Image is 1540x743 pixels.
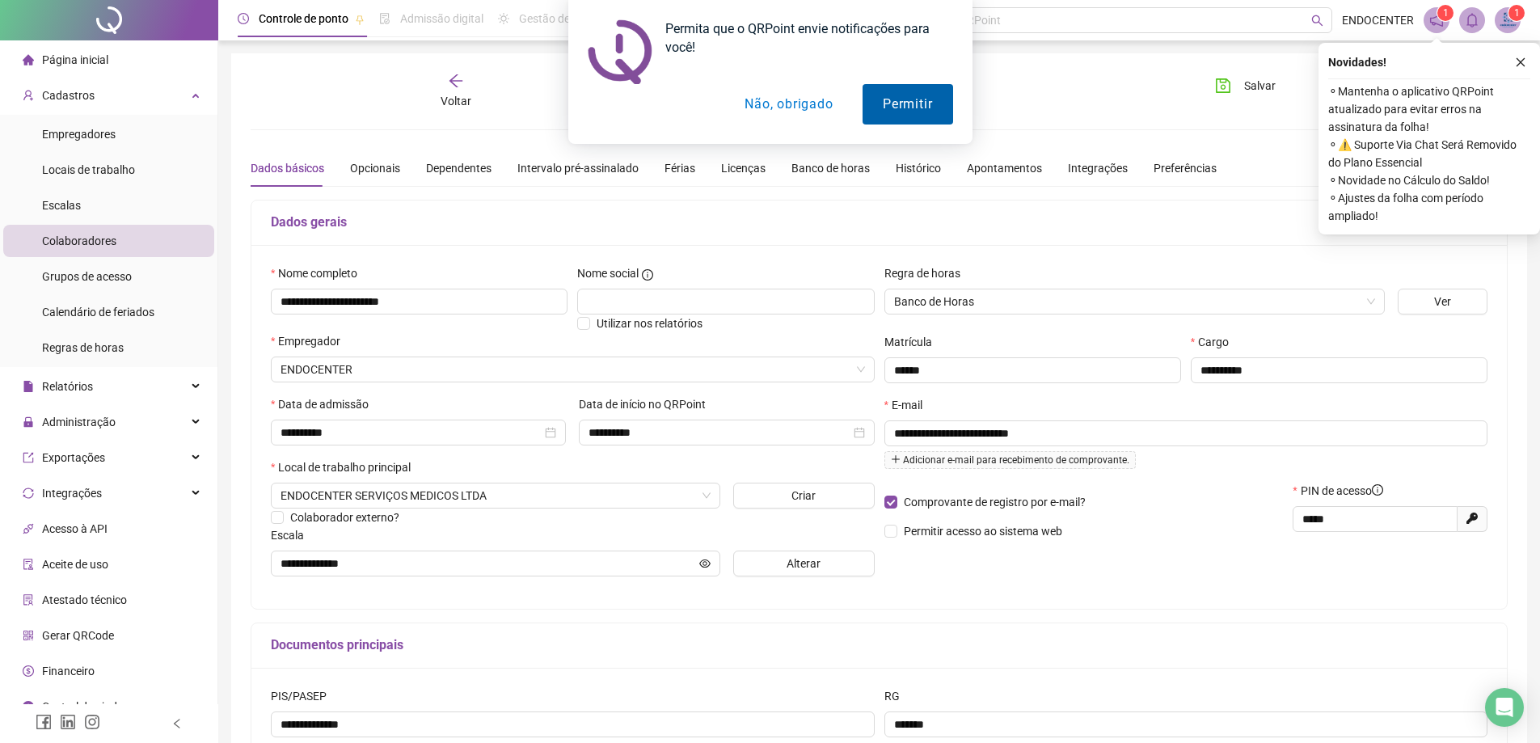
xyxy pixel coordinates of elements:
[60,714,76,730] span: linkedin
[42,451,105,464] span: Exportações
[577,264,639,282] span: Nome social
[884,451,1136,469] span: Adicionar e-mail para recebimento de comprovante.
[271,458,421,476] label: Local de trabalho principal
[1485,688,1524,727] div: Open Intercom Messenger
[42,341,124,354] span: Regras de horas
[896,159,941,177] div: Histórico
[271,395,379,413] label: Data de admissão
[84,714,100,730] span: instagram
[42,234,116,247] span: Colaboradores
[23,416,34,428] span: lock
[1068,159,1128,177] div: Integrações
[36,714,52,730] span: facebook
[904,496,1086,509] span: Comprovante de registro por e-mail?
[724,84,853,125] button: Não, obrigado
[23,701,34,712] span: info-circle
[1434,293,1451,310] span: Ver
[251,159,324,177] div: Dados básicos
[904,525,1062,538] span: Permitir acesso ao sistema web
[271,526,314,544] label: Escala
[23,630,34,641] span: qrcode
[1154,159,1217,177] div: Preferências
[42,593,127,606] span: Atestado técnico
[1372,484,1383,496] span: info-circle
[1301,482,1383,500] span: PIN de acesso
[23,594,34,606] span: solution
[42,558,108,571] span: Aceite de uso
[42,416,116,428] span: Administração
[642,269,653,281] span: info-circle
[597,317,702,330] span: Utilizar nos relatórios
[884,333,943,351] label: Matrícula
[271,332,351,350] label: Empregador
[884,396,933,414] label: E-mail
[1191,333,1239,351] label: Cargo
[884,687,910,705] label: RG
[23,665,34,677] span: dollar
[733,551,875,576] button: Alterar
[42,487,102,500] span: Integrações
[891,454,901,464] span: plus
[652,19,953,57] div: Permita que o QRPoint envie notificações para você!
[350,159,400,177] div: Opcionais
[733,483,875,509] button: Criar
[1398,289,1487,315] button: Ver
[290,511,399,524] span: Colaborador externo?
[42,629,114,642] span: Gerar QRCode
[699,558,711,569] span: eye
[787,555,821,572] span: Alterar
[1328,136,1530,171] span: ⚬ ⚠️ Suporte Via Chat Será Removido do Plano Essencial
[23,381,34,392] span: file
[23,523,34,534] span: api
[42,270,132,283] span: Grupos de acesso
[894,289,1375,314] span: Banco de Horas
[281,483,711,508] span: RUA SENADOR ALVARO MAIO 1600
[42,700,124,713] span: Central de ajuda
[42,665,95,678] span: Financeiro
[579,395,716,413] label: Data de início no QRPoint
[791,487,816,504] span: Criar
[665,159,695,177] div: Férias
[42,163,135,176] span: Locais de trabalho
[517,159,639,177] div: Intervalo pré-assinalado
[271,635,1487,655] h5: Documentos principais
[1328,171,1530,189] span: ⚬ Novidade no Cálculo do Saldo!
[426,159,492,177] div: Dependentes
[281,357,865,382] span: ENDOCENTER SERVIÇOS MÉDICOS LTDA
[1328,189,1530,225] span: ⚬ Ajustes da folha com período ampliado!
[271,687,337,705] label: PIS/PASEP
[23,559,34,570] span: audit
[271,264,368,282] label: Nome completo
[171,718,183,729] span: left
[967,159,1042,177] div: Apontamentos
[721,159,766,177] div: Licenças
[23,488,34,499] span: sync
[791,159,870,177] div: Banco de horas
[588,19,652,84] img: notification icon
[42,199,81,212] span: Escalas
[42,380,93,393] span: Relatórios
[863,84,952,125] button: Permitir
[42,306,154,319] span: Calendário de feriados
[23,452,34,463] span: export
[271,213,1487,232] h5: Dados gerais
[42,522,108,535] span: Acesso à API
[884,264,971,282] label: Regra de horas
